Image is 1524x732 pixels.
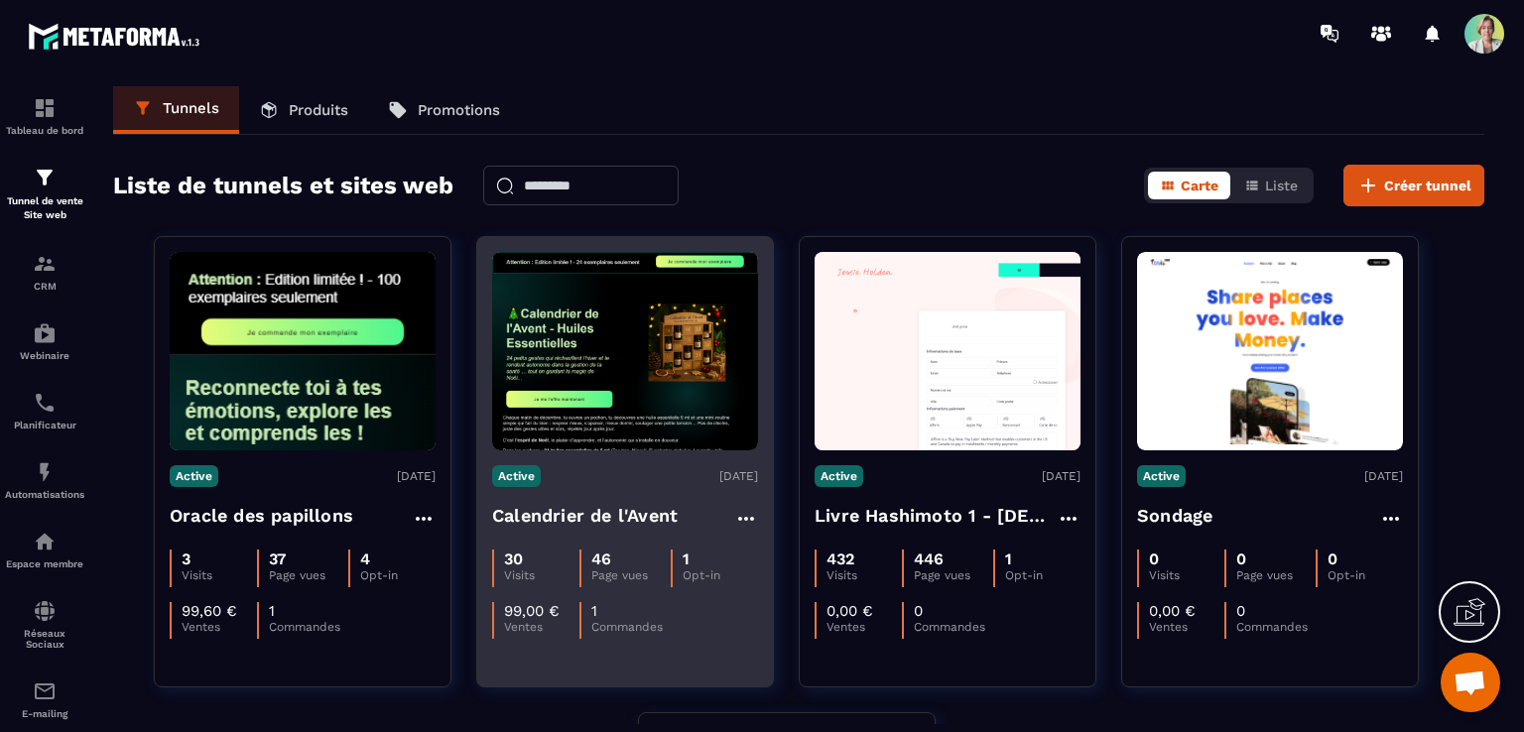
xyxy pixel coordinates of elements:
[1364,469,1403,483] p: [DATE]
[815,252,1080,450] img: image
[33,679,57,703] img: email
[504,602,560,620] p: 99,00 €
[5,708,84,719] p: E-mailing
[504,549,523,568] p: 30
[5,489,84,500] p: Automatisations
[33,96,57,120] img: formation
[170,465,218,487] p: Active
[1137,465,1186,487] p: Active
[269,568,347,582] p: Page vues
[591,602,597,620] p: 1
[33,252,57,276] img: formation
[1005,568,1080,582] p: Opt-in
[182,568,257,582] p: Visits
[33,391,57,415] img: scheduler
[360,568,436,582] p: Opt-in
[5,584,84,665] a: social-networksocial-networkRéseaux Sociaux
[33,599,57,623] img: social-network
[33,460,57,484] img: automations
[826,620,902,634] p: Ventes
[33,321,57,345] img: automations
[163,99,219,117] p: Tunnels
[1236,620,1312,634] p: Commandes
[5,151,84,237] a: formationformationTunnel de vente Site web
[1343,165,1484,206] button: Créer tunnel
[113,166,453,205] h2: Liste de tunnels et sites web
[1328,549,1337,568] p: 0
[591,620,667,634] p: Commandes
[5,281,84,292] p: CRM
[683,568,758,582] p: Opt-in
[182,620,257,634] p: Ventes
[492,502,678,530] h4: Calendrier de l'Avent
[826,602,873,620] p: 0,00 €
[815,502,1057,530] h4: Livre Hashimoto 1 - [DEMOGRAPHIC_DATA] suppléments - Stop Hashimoto
[492,465,541,487] p: Active
[914,549,944,568] p: 446
[33,530,57,553] img: automations
[5,125,84,136] p: Tableau de bord
[269,549,286,568] p: 37
[182,549,190,568] p: 3
[914,568,992,582] p: Page vues
[1149,568,1224,582] p: Visits
[1149,602,1196,620] p: 0,00 €
[1137,258,1403,445] img: image
[1042,469,1080,483] p: [DATE]
[1236,602,1245,620] p: 0
[33,166,57,189] img: formation
[418,101,500,119] p: Promotions
[289,101,348,119] p: Produits
[1384,176,1471,195] span: Créer tunnel
[826,549,854,568] p: 432
[1149,549,1159,568] p: 0
[5,628,84,650] p: Réseaux Sociaux
[5,306,84,376] a: automationsautomationsWebinaire
[269,602,275,620] p: 1
[5,376,84,445] a: schedulerschedulerPlanificateur
[492,252,758,450] img: image
[719,469,758,483] p: [DATE]
[5,237,84,306] a: formationformationCRM
[1236,549,1246,568] p: 0
[1265,178,1298,193] span: Liste
[239,86,368,134] a: Produits
[1328,568,1403,582] p: Opt-in
[5,515,84,584] a: automationsautomationsEspace membre
[5,81,84,151] a: formationformationTableau de bord
[28,18,206,55] img: logo
[591,568,670,582] p: Page vues
[504,620,579,634] p: Ventes
[113,86,239,134] a: Tunnels
[5,420,84,430] p: Planificateur
[1232,172,1310,199] button: Liste
[591,549,611,568] p: 46
[170,252,436,450] img: image
[360,549,370,568] p: 4
[170,502,353,530] h4: Oracle des papillons
[1149,620,1224,634] p: Ventes
[5,350,84,361] p: Webinaire
[1441,653,1500,712] div: Ouvrir le chat
[182,602,237,620] p: 99,60 €
[1005,549,1012,568] p: 1
[683,549,690,568] p: 1
[5,445,84,515] a: automationsautomationsAutomatisations
[504,568,579,582] p: Visits
[1236,568,1315,582] p: Page vues
[914,620,989,634] p: Commandes
[815,465,863,487] p: Active
[1137,502,1212,530] h4: Sondage
[1181,178,1218,193] span: Carte
[397,469,436,483] p: [DATE]
[1148,172,1230,199] button: Carte
[269,620,344,634] p: Commandes
[914,602,923,620] p: 0
[826,568,902,582] p: Visits
[5,558,84,569] p: Espace membre
[5,194,84,222] p: Tunnel de vente Site web
[368,86,520,134] a: Promotions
